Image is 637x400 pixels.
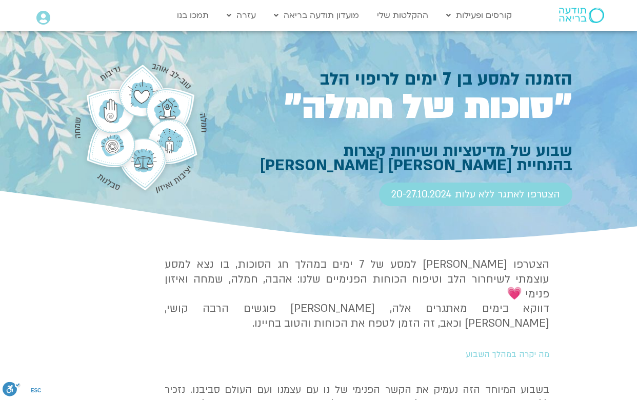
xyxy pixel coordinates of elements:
[379,183,572,206] a: הצטרפו לאתגר ללא עלות 20-27.10.2024
[165,257,549,331] h4: הצטרפו [PERSON_NAME] למסע של 7 ימים במהלך חג הסוכות, בו נצא למסע עוצמתי לשיחרור הלב וטיפוח הכוחות...
[217,144,572,172] h1: שבוע של מדיטציות ושיחות קצרות בהנחיית [PERSON_NAME] [PERSON_NAME]
[217,91,572,123] h1: ״סוכות של חמלה״
[269,6,364,25] a: מועדון תודעה בריאה
[169,350,549,359] h2: מה יקרה במהלך השבוע
[222,6,261,25] a: עזרה
[172,6,214,25] a: תמכו בנו
[559,8,604,23] img: תודעה בריאה
[391,189,560,200] span: הצטרפו לאתגר ללא עלות 20-27.10.2024
[372,6,433,25] a: ההקלטות שלי
[217,71,572,87] h1: הזמנה למסע בן 7 ימים לריפוי הלב
[441,6,517,25] a: קורסים ופעילות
